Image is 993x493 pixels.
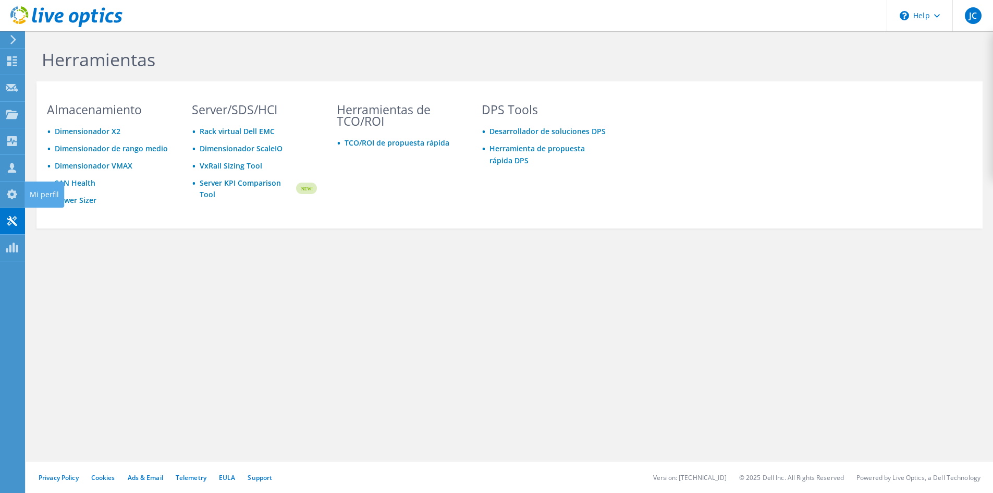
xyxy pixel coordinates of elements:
[42,49,745,70] h1: Herramientas
[489,143,585,165] a: Herramienta de propuesta rápida DPS
[192,104,317,115] h3: Server/SDS/HCI
[856,473,980,482] li: Powered by Live Optics, a Dell Technology
[295,176,317,201] img: new-badge.svg
[55,161,132,171] a: Dimensionador VMAX
[739,473,844,482] li: © 2025 Dell Inc. All Rights Reserved
[482,104,607,115] h3: DPS Tools
[345,138,449,148] a: TCO/ROI de propuesta rápida
[200,143,283,153] a: Dimensionador ScaleIO
[55,195,96,205] a: Power Sizer
[24,182,64,208] div: Mi perfil
[55,143,168,153] a: Dimensionador de rango medio
[337,104,462,127] h3: Herramientas de TCO/ROI
[219,473,235,482] a: EULA
[176,473,206,482] a: Telemetry
[47,104,172,115] h3: Almacenamiento
[489,126,606,136] a: Desarrollador de soluciones DPS
[965,7,982,24] span: JC
[200,161,262,171] a: VxRail Sizing Tool
[248,473,272,482] a: Support
[39,473,79,482] a: Privacy Policy
[55,126,120,136] a: Dimensionador X2
[900,11,909,20] svg: \n
[91,473,115,482] a: Cookies
[55,178,95,188] a: SAN Health
[200,177,295,200] a: Server KPI Comparison Tool
[653,473,727,482] li: Version: [TECHNICAL_ID]
[200,126,275,136] a: Rack virtual Dell EMC
[128,473,163,482] a: Ads & Email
